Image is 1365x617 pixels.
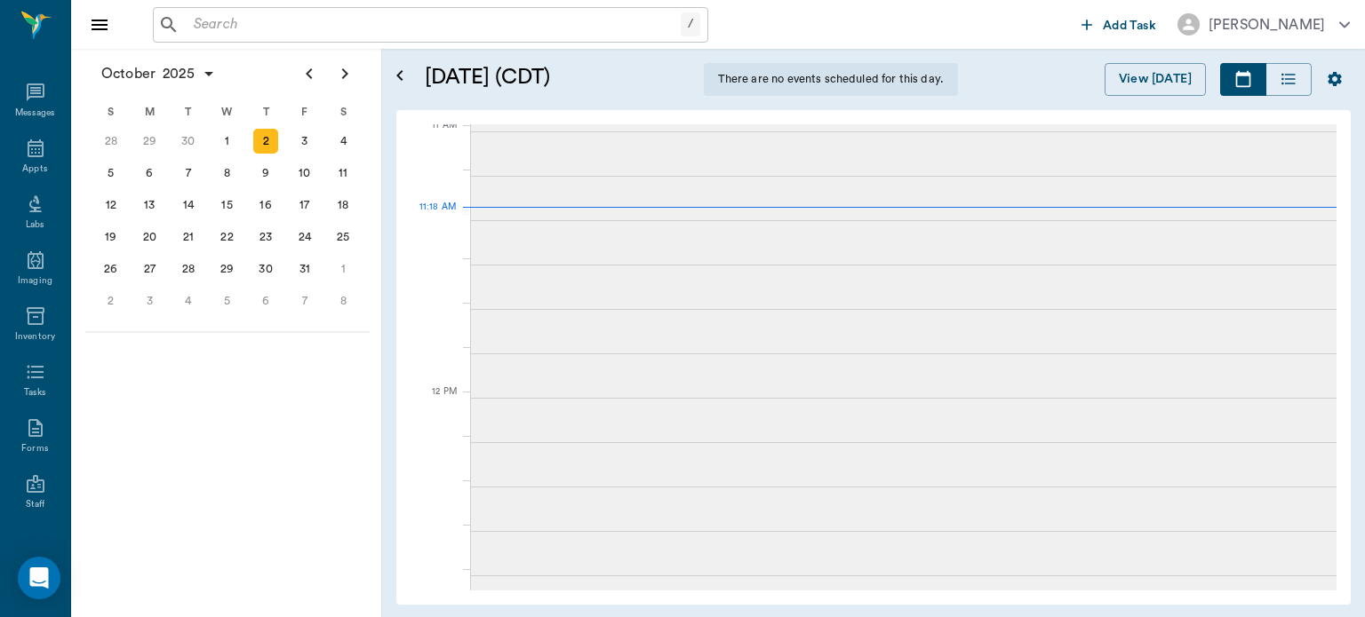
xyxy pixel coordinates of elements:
div: Sunday, October 19, 2025 [99,225,124,249]
div: Tuesday, October 21, 2025 [176,225,201,249]
div: Friday, October 17, 2025 [292,193,317,218]
button: View [DATE] [1105,63,1206,96]
div: S [323,99,363,125]
div: Tuesday, October 14, 2025 [176,193,201,218]
div: [PERSON_NAME] [1209,14,1325,36]
div: Labs [26,218,44,232]
div: Friday, November 7, 2025 [292,289,317,313]
div: Saturday, November 8, 2025 [331,289,355,313]
div: S [92,99,131,125]
div: Saturday, October 25, 2025 [331,225,355,249]
div: Monday, September 29, 2025 [137,129,162,154]
div: Staff [26,498,44,511]
input: Search [187,12,681,37]
div: Friday, October 10, 2025 [292,161,317,186]
span: 2025 [159,61,198,86]
div: Today, Thursday, October 2, 2025 [253,129,278,154]
button: Add Task [1074,8,1163,41]
div: Thursday, October 30, 2025 [253,257,278,281]
div: Tuesday, October 28, 2025 [176,257,201,281]
div: Appts [22,162,47,176]
div: W [208,99,247,125]
h5: [DATE] (CDT) [425,63,690,91]
button: Close drawer [82,7,117,43]
div: Monday, October 27, 2025 [137,257,162,281]
div: 12 PM [411,383,457,427]
button: October2025 [92,56,225,91]
div: Thursday, October 23, 2025 [253,225,278,249]
div: Monday, October 20, 2025 [137,225,162,249]
div: Thursday, November 6, 2025 [253,289,278,313]
div: 11 AM [411,116,457,161]
div: Sunday, October 5, 2025 [99,161,124,186]
span: October [98,61,159,86]
div: Open Intercom Messenger [18,557,60,599]
div: F [285,99,324,125]
div: Wednesday, October 1, 2025 [215,129,240,154]
div: T [246,99,285,125]
button: [PERSON_NAME] [1163,8,1364,41]
div: Inventory [15,330,55,344]
div: Friday, October 31, 2025 [292,257,317,281]
div: Sunday, September 28, 2025 [99,129,124,154]
div: Sunday, October 26, 2025 [99,257,124,281]
div: Forms [21,442,48,455]
div: Saturday, October 18, 2025 [331,193,355,218]
div: Sunday, November 2, 2025 [99,289,124,313]
div: There are no events scheduled for this day. [704,63,958,96]
div: Imaging [18,274,52,288]
div: Tasks [24,386,46,399]
button: Next page [327,56,363,91]
div: Wednesday, October 15, 2025 [215,193,240,218]
div: Wednesday, November 5, 2025 [215,289,240,313]
div: Sunday, October 12, 2025 [99,193,124,218]
div: Tuesday, October 7, 2025 [176,161,201,186]
div: Friday, October 3, 2025 [292,129,317,154]
div: Thursday, October 9, 2025 [253,161,278,186]
div: Wednesday, October 22, 2025 [215,225,240,249]
div: Tuesday, September 30, 2025 [176,129,201,154]
div: Saturday, October 4, 2025 [331,129,355,154]
div: Thursday, October 16, 2025 [253,193,278,218]
div: T [169,99,208,125]
div: Monday, November 3, 2025 [137,289,162,313]
button: Previous page [291,56,327,91]
div: Saturday, November 1, 2025 [331,257,355,281]
div: M [131,99,170,125]
div: Monday, October 6, 2025 [137,161,162,186]
button: Open calendar [389,42,411,110]
div: / [681,12,700,36]
div: Wednesday, October 8, 2025 [215,161,240,186]
div: Saturday, October 11, 2025 [331,161,355,186]
div: Friday, October 24, 2025 [292,225,317,249]
div: Tuesday, November 4, 2025 [176,289,201,313]
div: Messages [15,107,56,120]
div: Wednesday, October 29, 2025 [215,257,240,281]
div: Monday, October 13, 2025 [137,193,162,218]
